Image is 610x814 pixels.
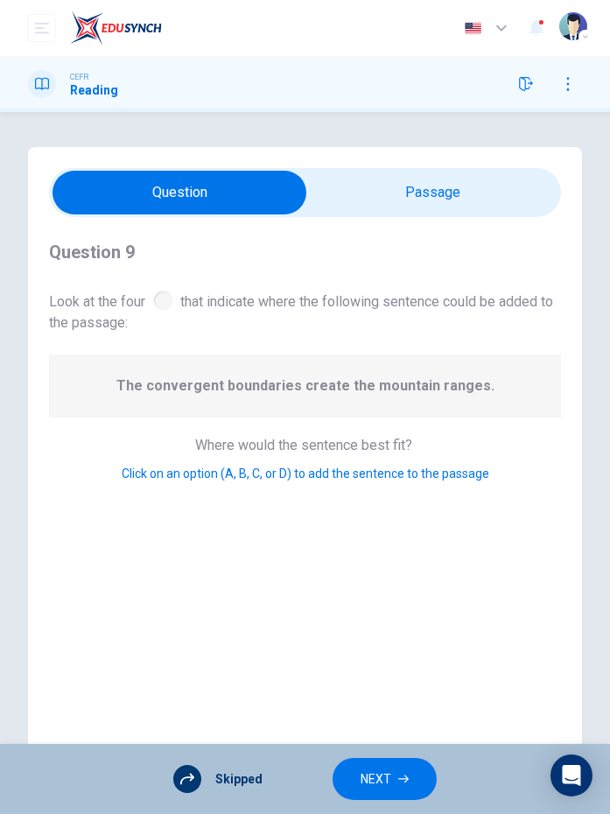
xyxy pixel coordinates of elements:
[550,754,592,796] div: Open Intercom Messenger
[333,758,437,801] button: NEXT
[195,437,416,453] span: Where would the sentence best fit?
[361,768,391,790] span: NEXT
[462,22,484,35] img: en
[70,11,162,46] img: ELTC logo
[70,71,88,83] span: CEFR
[49,287,561,333] span: Look at the four that indicate where the following sentence could be added to the passage:
[70,83,118,97] h1: Reading
[215,772,263,786] span: Skipped
[122,467,489,481] span: Click on an option (A, B, C, or D) to add the sentence to the passage
[28,14,56,42] button: open mobile menu
[559,12,587,40] img: Profile picture
[116,375,494,396] span: The convergent boundaries create the mountain ranges.
[49,238,561,266] h4: Question 9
